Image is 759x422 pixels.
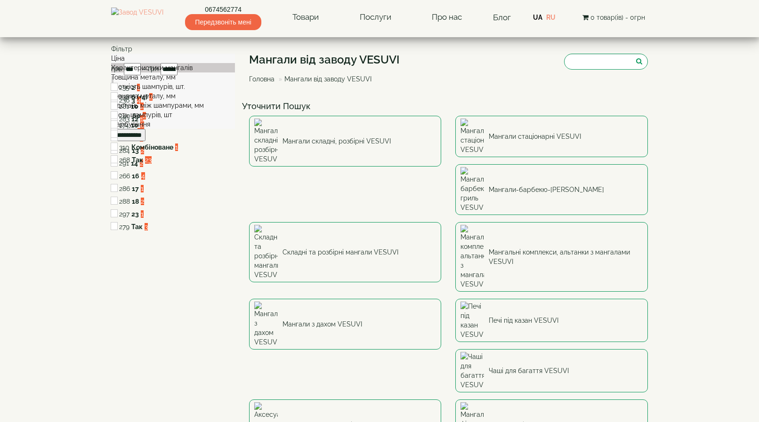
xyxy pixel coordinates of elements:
[132,171,139,181] label: 16
[141,198,144,205] span: 2
[131,143,173,152] label: Комбіноване
[141,172,145,180] span: 4
[119,156,130,164] span: 268
[145,223,148,231] span: 3
[145,156,152,164] span: 23
[111,101,235,110] div: Відстань між шампурами, мм
[119,198,130,205] span: 288
[111,54,235,63] div: Ціна
[460,352,484,390] img: Чаші для багаття VESUVI
[580,12,648,23] button: 0 товар(ів) - 0грн
[422,7,471,28] a: Про нас
[249,299,442,350] a: Мангали з дахом VESUVI Мангали з дахом VESUVI
[141,210,144,218] span: 1
[111,82,235,91] div: Місткість шампурів, шт.
[460,302,484,339] img: Печі під казан VESUVI
[254,302,278,347] img: Мангали з дахом VESUVI
[185,5,261,14] a: 0674562774
[276,74,371,84] li: Мангали від заводу VESUVI
[590,14,645,21] span: 0 товар(ів) - 0грн
[283,7,328,28] a: Товари
[546,14,556,21] a: RU
[119,210,129,218] span: 297
[455,222,648,292] a: Мангальні комплекси, альтанки з мангалами VESUVI Мангальні комплекси, альтанки з мангалами VESUVI
[533,14,542,21] a: UA
[132,197,139,206] label: 18
[119,143,129,151] span: 310
[119,172,130,180] span: 266
[111,63,235,72] div: Характеристики мангалів
[249,222,442,282] a: Складні та розбірні мангали VESUVI Складні та розбірні мангали VESUVI
[254,225,278,279] img: Складні та розбірні мангали VESUVI
[131,222,143,231] label: Так
[111,44,235,54] div: Фільтр
[493,13,511,22] a: Блог
[455,164,648,215] a: Мангали-барбекю-гриль VESUVI Мангали-барбекю-[PERSON_NAME]
[111,72,235,82] div: Товщина металу, мм
[460,119,484,154] img: Мангали стаціонарні VESUVI
[111,119,235,129] div: Фарбування
[455,116,648,157] a: Мангали стаціонарні VESUVI Мангали стаціонарні VESUVI
[460,225,484,289] img: Мангальні комплекси, альтанки з мангалами VESUVI
[119,223,129,231] span: 279
[249,116,442,167] a: Мангали складні, розбірні VESUVI Мангали складні, розбірні VESUVI
[249,54,400,66] h1: Мангали від заводу VESUVI
[455,349,648,392] a: Чаші для багаття VESUVI Чаші для багаття VESUVI
[111,8,163,27] img: Завод VESUVI
[175,143,178,151] span: 1
[242,102,655,111] h4: Уточнити Пошук
[111,91,235,101] div: Товщина металу, мм
[460,167,484,212] img: Мангали-барбекю-гриль VESUVI
[111,110,235,119] div: К-сть шампурів, шт
[350,7,401,28] a: Послуги
[132,155,143,165] label: Так
[455,299,648,342] a: Печі під казан VESUVI Печі під казан VESUVI
[132,184,139,193] label: 17
[185,14,261,30] span: Передзвоніть мені
[249,75,275,83] a: Головна
[119,185,130,192] span: 286
[254,119,278,164] img: Мангали складні, розбірні VESUVI
[131,209,139,219] label: 23
[141,185,144,192] span: 1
